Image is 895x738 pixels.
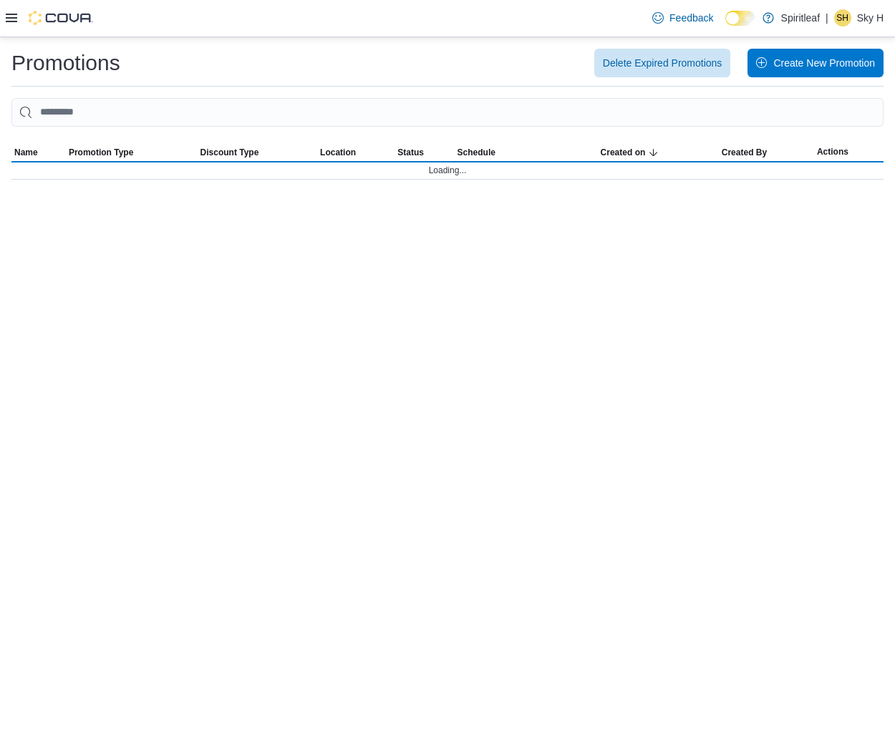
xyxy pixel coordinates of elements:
h1: Promotions [11,49,120,77]
button: Delete Expired Promotions [594,49,731,77]
span: Schedule [458,147,495,158]
input: This is a search bar. As you type, the results lower in the page will automatically filter. [11,98,884,127]
span: Discount Type [200,147,259,158]
button: Schedule [455,144,598,161]
button: Created By [719,144,814,161]
span: Delete Expired Promotions [603,56,722,70]
span: Name [14,147,38,158]
span: Loading... [429,165,467,176]
button: Promotion Type [66,144,198,161]
span: Actions [817,146,848,157]
span: Feedback [669,11,713,25]
span: Promotion Type [69,147,133,158]
button: Create New Promotion [748,49,884,77]
a: Feedback [647,4,719,32]
button: Discount Type [198,144,318,161]
p: Spiritleaf [781,9,820,26]
button: Created on [598,144,719,161]
input: Dark Mode [725,11,755,26]
button: Name [11,144,66,161]
p: | [826,9,828,26]
span: Status [397,147,424,158]
span: Created By [722,147,767,158]
span: Created on [601,147,646,158]
button: Location [317,144,395,161]
span: Location [320,147,356,158]
span: Create New Promotion [773,56,875,70]
button: Status [395,144,454,161]
span: SH [836,9,848,26]
div: Sky H [834,9,851,26]
img: Cova [29,11,93,25]
p: Sky H [857,9,884,26]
